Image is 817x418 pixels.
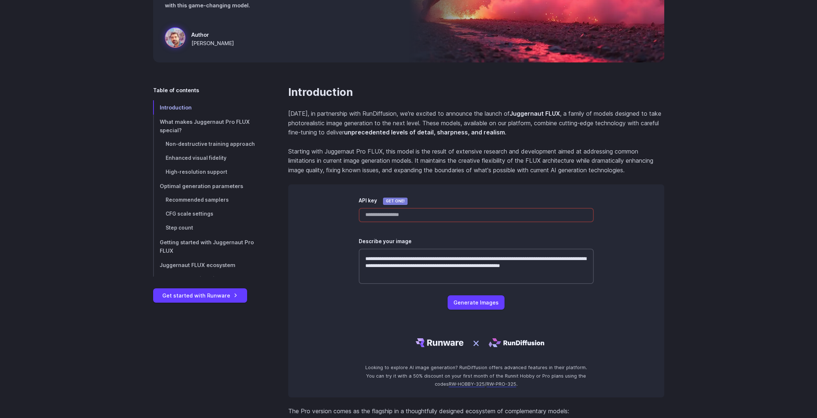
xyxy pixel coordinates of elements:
span: Optimal generation parameters [160,183,243,189]
label: Describe your image [359,238,412,246]
p: The Pro version comes as the flagship in a thoughtfully designed ecosystem of complementary models: [288,407,664,416]
span: Juggernaut Lightning FLUX [166,276,235,282]
strong: unprecedented levels of detail, sharpness, and realism [344,129,505,136]
a: RW-PRO-325 [487,381,516,387]
label: API key [359,197,377,205]
a: High-resolution support [153,165,265,179]
button: Generate Images [448,295,505,310]
a: Juggernaut Lightning FLUX [153,272,265,286]
p: [DATE], in partnership with RunDiffusion, we're excited to announce the launch of , a family of m... [288,109,664,137]
a: Non-destructive training approach [153,137,265,151]
span: Introduction [160,104,192,111]
p: Looking to explore AI image generation? RunDiffusion offers advanced features in their platform. ... [359,364,594,388]
p: Starting with Juggernaut Pro FLUX, this model is the result of extensive research and development... [288,147,664,175]
span: Author [191,30,234,39]
strong: Juggernaut FLUX [510,110,560,117]
span: [PERSON_NAME] [191,39,234,47]
a: Getting started with Juggernaut Pro FLUX [153,235,265,258]
a: Optimal generation parameters [153,179,265,193]
a: Introduction [153,100,265,115]
a: creative ad image of powerful runner leaving a trail of pink smoke and sparks, speed, lights floa... [165,27,234,51]
span: Enhanced visual fidelity [166,155,227,161]
a: CFG scale settings [153,207,265,221]
span: Table of contents [153,86,199,94]
a: Enhanced visual fidelity [153,151,265,165]
span: Getting started with Juggernaut Pro FLUX [160,239,254,254]
a: Get started with Runware [153,288,247,303]
span: Juggernaut FLUX ecosystem [160,262,235,268]
a: Get one! [383,198,408,205]
a: Juggernaut FLUX ecosystem [153,258,265,272]
span: What makes Juggernaut Pro FLUX special? [160,119,250,133]
span: Non-destructive training approach [166,141,255,147]
span: Recommended samplers [166,197,229,203]
a: What makes Juggernaut Pro FLUX special? [153,115,265,137]
a: Introduction [288,86,353,99]
a: Recommended samplers [153,193,265,207]
span: High-resolution support [166,169,227,175]
span: × [472,333,480,352]
span: CFG scale settings [166,211,213,217]
span: Step count [166,225,193,231]
a: Step count [153,221,265,235]
a: RW-HOBBY-325 [449,381,485,387]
